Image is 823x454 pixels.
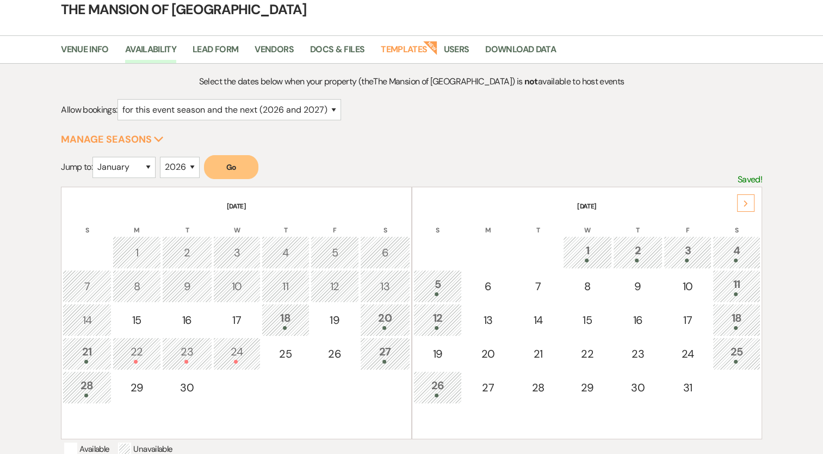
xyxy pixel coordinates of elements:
div: 27 [366,343,404,364]
div: 30 [168,379,206,396]
div: 17 [670,312,706,328]
div: 16 [168,312,206,328]
div: 31 [670,379,706,396]
th: W [563,212,612,235]
div: 22 [119,343,155,364]
th: [DATE] [63,188,410,211]
div: 30 [619,379,657,396]
div: 23 [619,346,657,362]
div: 10 [219,278,255,295]
div: 25 [719,343,754,364]
a: Docs & Files [310,42,364,63]
th: T [613,212,663,235]
div: 8 [569,278,606,295]
div: 19 [317,312,353,328]
div: 17 [219,312,255,328]
div: 26 [419,377,456,397]
strong: New [423,40,438,55]
div: 15 [569,312,606,328]
a: Templates [381,42,427,63]
div: 19 [419,346,456,362]
div: 6 [469,278,507,295]
div: 7 [69,278,105,295]
div: 20 [469,346,507,362]
div: 3 [219,244,255,261]
div: 14 [520,312,556,328]
div: 21 [520,346,556,362]
div: 11 [268,278,304,295]
th: S [713,212,760,235]
th: S [63,212,111,235]
a: Vendors [255,42,294,63]
th: M [113,212,161,235]
div: 6 [366,244,404,261]
div: 21 [69,343,105,364]
a: Download Data [485,42,556,63]
div: 28 [520,379,556,396]
div: 10 [670,278,706,295]
a: Availability [125,42,176,63]
div: 4 [719,242,754,262]
div: 1 [119,244,155,261]
div: 2 [168,244,206,261]
a: Users [443,42,469,63]
div: 26 [317,346,353,362]
div: 11 [719,276,754,296]
div: 15 [119,312,155,328]
th: S [413,212,462,235]
div: 27 [469,379,507,396]
th: [DATE] [413,188,760,211]
div: 5 [419,276,456,296]
p: Select the dates below when your property (the The Mansion of [GEOGRAPHIC_DATA] ) is available to... [148,75,675,89]
div: 29 [569,379,606,396]
div: 9 [168,278,206,295]
div: 20 [366,310,404,330]
div: 18 [719,310,754,330]
th: T [262,212,310,235]
div: 8 [119,278,155,295]
strong: not [524,76,538,87]
th: S [360,212,410,235]
th: M [463,212,513,235]
div: 24 [219,343,255,364]
th: F [311,212,359,235]
div: 12 [317,278,353,295]
div: 24 [670,346,706,362]
th: F [664,212,711,235]
div: 28 [69,377,105,397]
div: 12 [419,310,456,330]
a: Venue Info [61,42,109,63]
div: 9 [619,278,657,295]
div: 14 [69,312,105,328]
th: T [162,212,212,235]
div: 4 [268,244,304,261]
div: 25 [268,346,304,362]
div: 7 [520,278,556,295]
div: 29 [119,379,155,396]
div: 2 [619,242,657,262]
div: 13 [469,312,507,328]
button: Go [204,155,258,179]
div: 22 [569,346,606,362]
div: 1 [569,242,606,262]
div: 23 [168,343,206,364]
button: Manage Seasons [61,134,164,144]
div: 18 [268,310,304,330]
div: 13 [366,278,404,295]
th: T [514,212,562,235]
a: Lead Form [193,42,238,63]
span: Allow bookings: [61,104,117,115]
div: 3 [670,242,706,262]
span: Jump to: [61,161,92,173]
div: 16 [619,312,657,328]
th: W [213,212,261,235]
div: 5 [317,244,353,261]
p: Saved! [738,173,762,187]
